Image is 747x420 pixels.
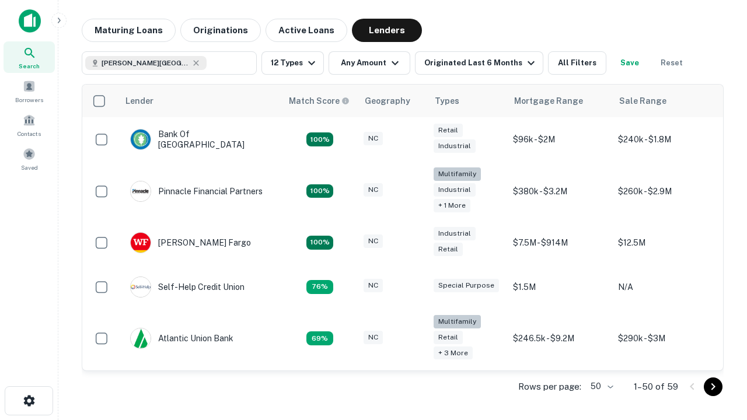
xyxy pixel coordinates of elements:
[365,94,410,108] div: Geography
[364,331,383,344] div: NC
[352,19,422,42] button: Lenders
[612,220,717,265] td: $12.5M
[102,58,189,68] span: [PERSON_NAME][GEOGRAPHIC_DATA], [GEOGRAPHIC_DATA]
[428,85,507,117] th: Types
[358,85,428,117] th: Geography
[130,129,270,150] div: Bank Of [GEOGRAPHIC_DATA]
[306,236,333,250] div: Matching Properties: 15, hasApolloMatch: undefined
[689,289,747,345] iframe: Chat Widget
[18,129,41,138] span: Contacts
[424,56,538,70] div: Originated Last 6 Months
[434,331,463,344] div: Retail
[4,109,55,141] a: Contacts
[364,279,383,292] div: NC
[82,19,176,42] button: Maturing Loans
[266,19,347,42] button: Active Loans
[289,94,350,107] div: Capitalize uses an advanced AI algorithm to match your search with the best lender. The match sco...
[19,61,40,71] span: Search
[130,276,245,297] div: Self-help Credit Union
[130,181,263,202] div: Pinnacle Financial Partners
[704,377,722,396] button: Go to next page
[434,167,481,181] div: Multifamily
[507,117,612,162] td: $96k - $2M
[612,85,717,117] th: Sale Range
[653,51,690,75] button: Reset
[434,183,476,197] div: Industrial
[619,94,666,108] div: Sale Range
[612,117,717,162] td: $240k - $1.8M
[4,75,55,107] a: Borrowers
[586,378,615,395] div: 50
[415,51,543,75] button: Originated Last 6 Months
[364,132,383,145] div: NC
[306,280,333,294] div: Matching Properties: 11, hasApolloMatch: undefined
[131,328,151,348] img: picture
[19,9,41,33] img: capitalize-icon.png
[21,163,38,172] span: Saved
[131,277,151,297] img: picture
[125,94,153,108] div: Lender
[518,380,581,394] p: Rows per page:
[434,315,481,328] div: Multifamily
[434,243,463,256] div: Retail
[507,309,612,368] td: $246.5k - $9.2M
[306,132,333,146] div: Matching Properties: 15, hasApolloMatch: undefined
[130,328,233,349] div: Atlantic Union Bank
[4,143,55,174] a: Saved
[434,124,463,137] div: Retail
[15,95,43,104] span: Borrowers
[634,380,678,394] p: 1–50 of 59
[364,235,383,248] div: NC
[282,85,358,117] th: Capitalize uses an advanced AI algorithm to match your search with the best lender. The match sco...
[4,41,55,73] a: Search
[329,51,410,75] button: Any Amount
[434,139,476,153] div: Industrial
[611,51,648,75] button: Save your search to get updates of matches that match your search criteria.
[130,232,251,253] div: [PERSON_NAME] Fargo
[507,162,612,220] td: $380k - $3.2M
[306,331,333,345] div: Matching Properties: 10, hasApolloMatch: undefined
[507,265,612,309] td: $1.5M
[180,19,261,42] button: Originations
[612,162,717,220] td: $260k - $2.9M
[548,51,606,75] button: All Filters
[434,199,470,212] div: + 1 more
[434,279,499,292] div: Special Purpose
[118,85,282,117] th: Lender
[612,309,717,368] td: $290k - $3M
[434,227,476,240] div: Industrial
[364,183,383,197] div: NC
[131,129,151,149] img: picture
[514,94,583,108] div: Mortgage Range
[612,265,717,309] td: N/A
[435,94,459,108] div: Types
[507,85,612,117] th: Mortgage Range
[131,181,151,201] img: picture
[131,233,151,253] img: picture
[507,220,612,265] td: $7.5M - $914M
[306,184,333,198] div: Matching Properties: 26, hasApolloMatch: undefined
[289,94,347,107] h6: Match Score
[261,51,324,75] button: 12 Types
[434,346,473,360] div: + 3 more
